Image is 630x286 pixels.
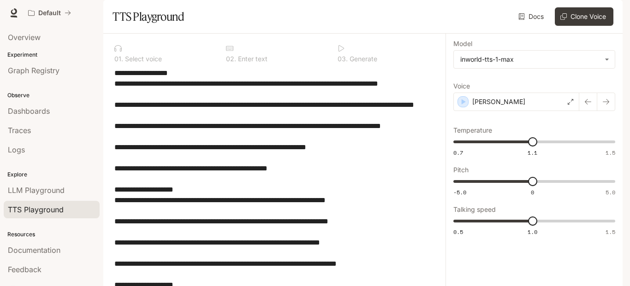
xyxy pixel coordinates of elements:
[454,51,615,68] div: inworld-tts-1-max
[348,56,377,62] p: Generate
[114,56,123,62] p: 0 1 .
[472,97,525,106] p: [PERSON_NAME]
[528,149,537,157] span: 1.1
[453,41,472,47] p: Model
[606,228,615,236] span: 1.5
[453,188,466,196] span: -5.0
[123,56,162,62] p: Select voice
[453,167,469,173] p: Pitch
[453,149,463,157] span: 0.7
[606,149,615,157] span: 1.5
[606,188,615,196] span: 5.0
[38,9,61,17] p: Default
[531,188,534,196] span: 0
[528,228,537,236] span: 1.0
[453,228,463,236] span: 0.5
[113,7,184,26] h1: TTS Playground
[236,56,267,62] p: Enter text
[338,56,348,62] p: 0 3 .
[453,83,470,89] p: Voice
[453,206,496,213] p: Talking speed
[517,7,547,26] a: Docs
[453,127,492,134] p: Temperature
[226,56,236,62] p: 0 2 .
[460,55,600,64] div: inworld-tts-1-max
[24,4,75,22] button: All workspaces
[555,7,613,26] button: Clone Voice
